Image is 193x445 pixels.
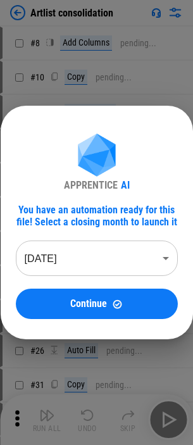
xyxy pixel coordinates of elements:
div: [DATE] [16,241,178,276]
span: Continue [70,299,107,309]
img: Apprentice AI [72,134,122,180]
div: APPRENTICE [64,179,118,191]
button: ContinueContinue [16,289,178,319]
div: You have an automation ready for this file! Select a closing month to launch it [16,204,178,228]
img: Continue [112,299,123,310]
div: AI [121,179,130,191]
